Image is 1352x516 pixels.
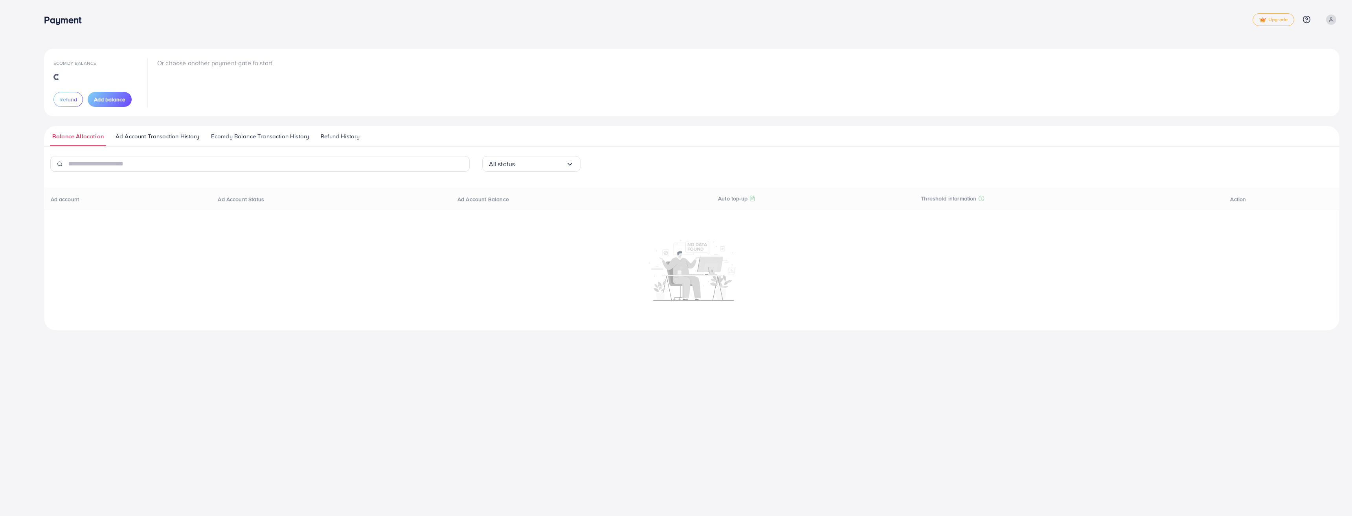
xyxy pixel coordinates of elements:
span: Ad Account Transaction History [116,132,199,141]
h3: Payment [44,14,88,26]
span: All status [489,158,515,170]
div: Search for option [482,156,580,172]
span: Upgrade [1259,17,1288,23]
input: Search for option [515,158,566,170]
span: Refund History [321,132,360,141]
span: Balance Allocation [52,132,104,141]
span: Ecomdy Balance [53,60,96,66]
span: Ecomdy Balance Transaction History [211,132,309,141]
a: tickUpgrade [1253,13,1294,26]
button: Add balance [88,92,132,107]
img: tick [1259,17,1266,23]
button: Refund [53,92,83,107]
p: Or choose another payment gate to start [157,58,272,68]
span: Add balance [94,95,125,103]
span: Refund [59,95,77,103]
